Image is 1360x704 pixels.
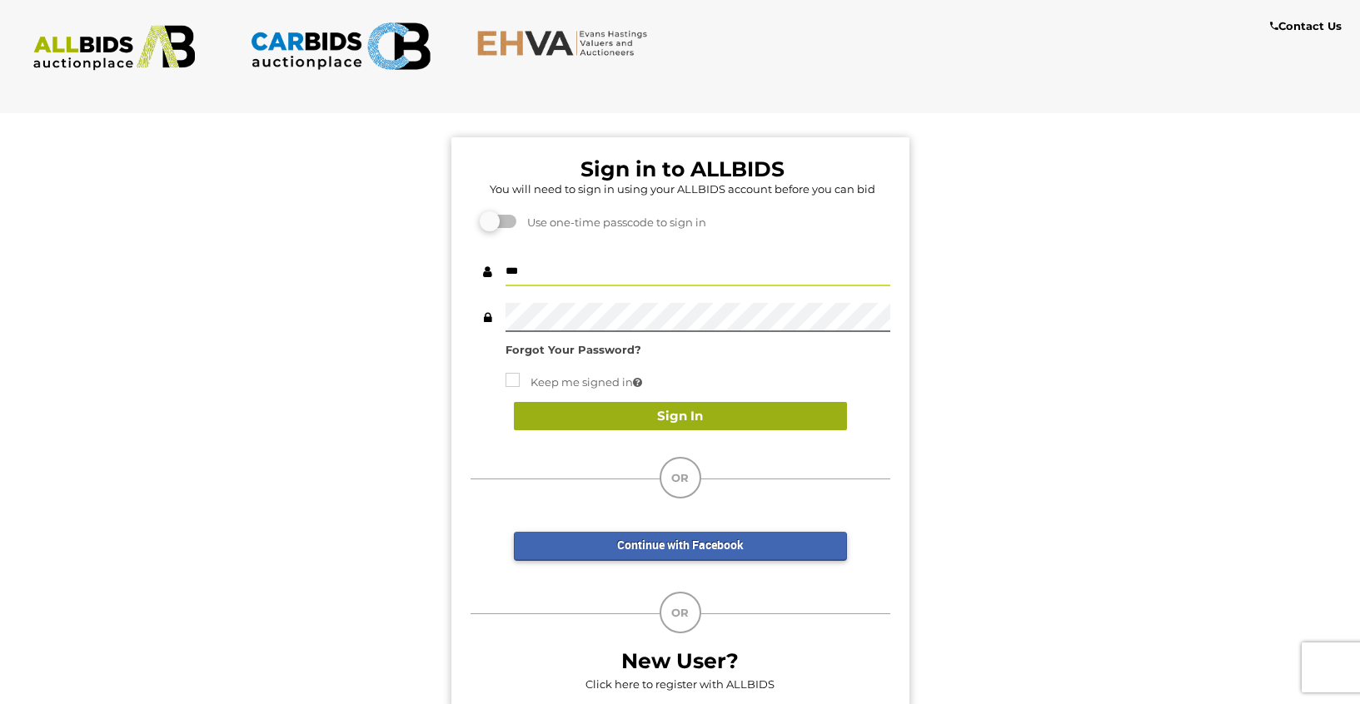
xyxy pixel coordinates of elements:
[585,677,775,691] a: Click here to register with ALLBIDS
[621,648,739,673] b: New User?
[514,402,847,431] button: Sign In
[1270,17,1346,36] a: Contact Us
[475,183,890,195] h5: You will need to sign in using your ALLBIDS account before you can bid
[580,156,785,181] b: Sign in to ALLBIDS
[519,216,706,229] span: Use one-time passcode to sign in
[506,373,642,392] label: Keep me signed in
[476,29,657,57] img: EHVA.com.au
[506,343,641,356] a: Forgot Your Password?
[514,532,847,561] a: Continue with Facebook
[250,17,431,76] img: CARBIDS.com.au
[660,457,701,498] div: OR
[1270,19,1342,32] b: Contact Us
[24,25,205,71] img: ALLBIDS.com.au
[660,592,701,633] div: OR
